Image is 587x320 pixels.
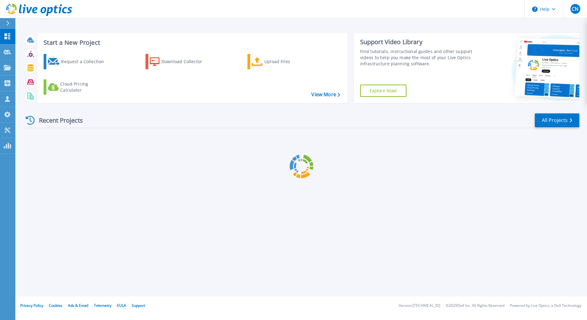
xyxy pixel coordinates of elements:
[61,55,110,68] div: Request a Collection
[94,303,111,308] a: Telemetry
[399,304,440,308] li: Version: [TECHNICAL_ID]
[510,304,581,308] li: Powered by Live Optics, a Dell Technology
[44,54,112,69] a: Request a Collection
[117,303,126,308] a: EULA
[49,303,62,308] a: Cookies
[44,39,340,46] h3: Start a New Project
[535,113,579,127] a: All Projects
[311,92,340,97] a: View More
[20,303,43,308] a: Privacy Policy
[247,54,316,69] a: Upload Files
[132,303,145,308] a: Support
[24,113,91,128] div: Recent Projects
[360,85,407,97] a: Explore Now!
[44,79,112,95] a: Cloud Pricing Calculator
[60,81,109,93] div: Cloud Pricing Calculator
[146,54,214,69] a: Download Collector
[360,48,475,67] div: Find tutorials, instructional guides and other support videos to help you make the most of your L...
[161,55,211,68] div: Download Collector
[446,304,504,308] li: © 2025 Dell Inc. All Rights Reserved
[572,6,578,11] span: CN
[68,303,88,308] a: Ads & Email
[264,55,313,68] div: Upload Files
[360,38,475,46] div: Support Video Library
